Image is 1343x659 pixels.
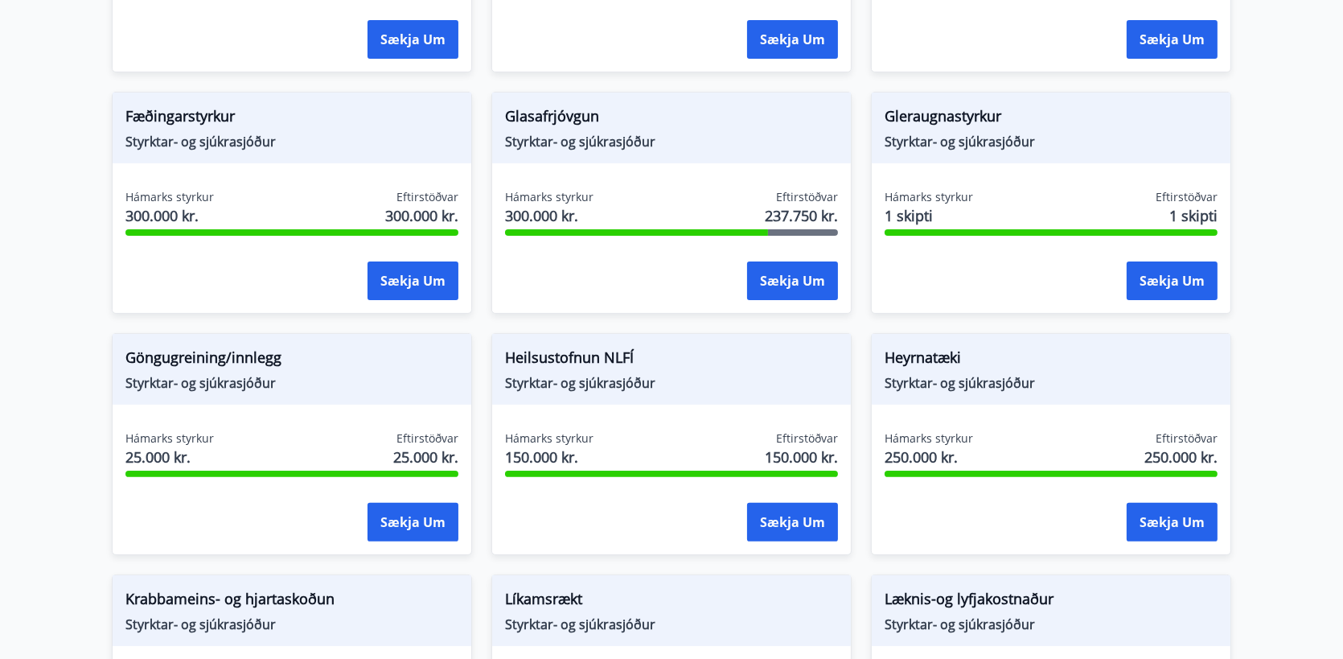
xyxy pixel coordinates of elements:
[396,189,458,205] span: Eftirstöðvar
[885,105,1218,133] span: Gleraugnastyrkur
[1156,189,1218,205] span: Eftirstöðvar
[125,447,214,467] span: 25.000 kr.
[885,347,1218,374] span: Heyrnatæki
[505,189,593,205] span: Hámarks styrkur
[1169,205,1218,226] span: 1 skipti
[747,503,838,542] button: Sækja um
[505,588,838,616] span: Líkamsrækt
[885,133,1218,150] span: Styrktar- og sjúkrasjóður
[885,447,973,467] span: 250.000 kr.
[505,133,838,150] span: Styrktar- og sjúkrasjóður
[747,20,838,59] button: Sækja um
[505,447,593,467] span: 150.000 kr.
[396,430,458,447] span: Eftirstöðvar
[765,447,838,467] span: 150.000 kr.
[885,616,1218,633] span: Styrktar- og sjúkrasjóður
[125,189,214,205] span: Hámarks styrkur
[505,205,593,226] span: 300.000 kr.
[885,374,1218,392] span: Styrktar- og sjúkrasjóður
[505,347,838,374] span: Heilsustofnun NLFÍ
[776,430,838,447] span: Eftirstöðvar
[1127,503,1218,542] button: Sækja um
[1156,430,1218,447] span: Eftirstöðvar
[765,205,838,226] span: 237.750 kr.
[368,20,458,59] button: Sækja um
[385,205,458,226] span: 300.000 kr.
[1127,20,1218,59] button: Sækja um
[1127,262,1218,300] button: Sækja um
[368,503,458,542] button: Sækja um
[776,189,838,205] span: Eftirstöðvar
[505,105,838,133] span: Glasafrjóvgun
[885,588,1218,616] span: Læknis-og lyfjakostnaður
[125,588,458,616] span: Krabbameins- og hjartaskoðun
[1144,447,1218,467] span: 250.000 kr.
[747,262,838,300] button: Sækja um
[125,133,458,150] span: Styrktar- og sjúkrasjóður
[125,347,458,374] span: Göngugreining/innlegg
[125,105,458,133] span: Fæðingarstyrkur
[505,374,838,392] span: Styrktar- og sjúkrasjóður
[505,616,838,633] span: Styrktar- og sjúkrasjóður
[885,430,973,447] span: Hámarks styrkur
[125,205,214,226] span: 300.000 kr.
[125,616,458,633] span: Styrktar- og sjúkrasjóður
[125,430,214,447] span: Hámarks styrkur
[885,205,973,226] span: 1 skipti
[368,262,458,300] button: Sækja um
[885,189,973,205] span: Hámarks styrkur
[125,374,458,392] span: Styrktar- og sjúkrasjóður
[393,447,458,467] span: 25.000 kr.
[505,430,593,447] span: Hámarks styrkur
